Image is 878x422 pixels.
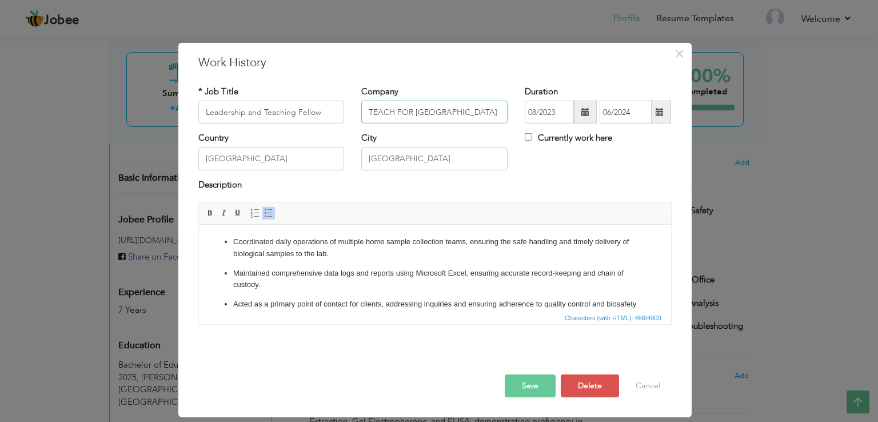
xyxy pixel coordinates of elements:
button: Cancel [624,375,672,397]
label: * Job Title [198,86,238,98]
a: Underline [232,207,244,220]
iframe: Rich Text Editor, workEditor [199,225,671,310]
input: Currently work here [525,133,532,141]
label: Duration [525,86,558,98]
a: Bold [204,207,217,220]
button: Close [671,45,689,63]
span: × [675,43,684,64]
div: Statistics [562,313,665,323]
span: Characters (with HTML): 468/4000 [562,313,664,323]
input: From [525,101,574,124]
p: Acted as a primary point of contact for clients, addressing inquiries and ensuring adherence to q... [34,74,438,98]
button: Save [505,375,556,397]
a: Italic [218,207,230,220]
a: Insert/Remove Bulleted List [262,207,275,220]
h3: Work History [198,54,672,71]
label: Currently work here [525,132,612,144]
button: Delete [561,375,619,397]
label: Description [198,179,242,191]
a: Insert/Remove Numbered List [249,207,261,220]
label: Company [361,86,398,98]
label: City [361,132,377,144]
label: Country [198,132,229,144]
input: Present [600,101,652,124]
